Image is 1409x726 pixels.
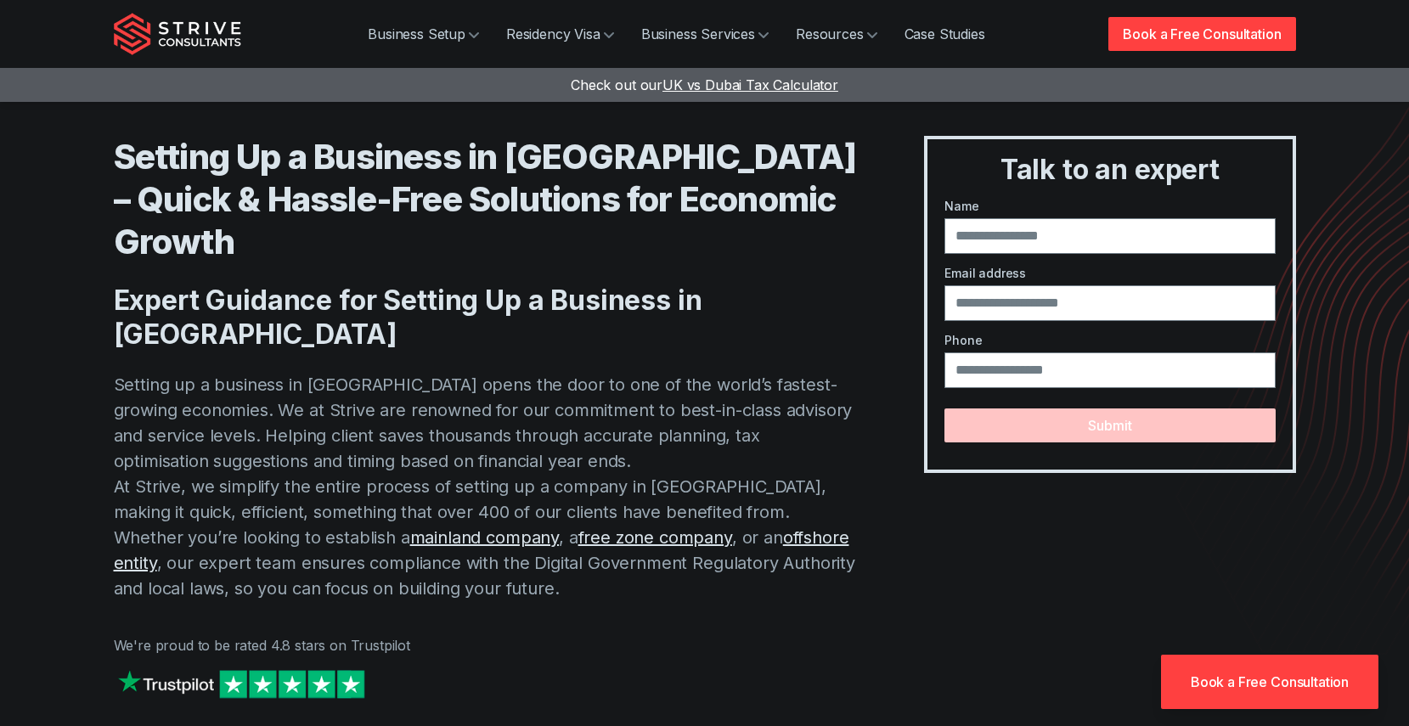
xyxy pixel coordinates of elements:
[1108,17,1295,51] a: Book a Free Consultation
[410,527,559,548] a: mainland company
[628,17,782,51] a: Business Services
[662,76,838,93] span: UK vs Dubai Tax Calculator
[114,635,857,656] p: We're proud to be rated 4.8 stars on Trustpilot
[944,408,1275,442] button: Submit
[944,197,1275,215] label: Name
[114,284,857,352] h2: Expert Guidance for Setting Up a Business in [GEOGRAPHIC_DATA]
[934,153,1285,187] h3: Talk to an expert
[114,136,857,263] h1: Setting Up a Business in [GEOGRAPHIC_DATA] – Quick & Hassle-Free Solutions for Economic Growth
[891,17,999,51] a: Case Studies
[114,666,369,702] img: Strive on Trustpilot
[114,372,857,601] p: Setting up a business in [GEOGRAPHIC_DATA] opens the door to one of the world’s fastest-growing e...
[1161,655,1378,709] a: Book a Free Consultation
[114,13,241,55] img: Strive Consultants
[944,331,1275,349] label: Phone
[782,17,891,51] a: Resources
[493,17,628,51] a: Residency Visa
[354,17,493,51] a: Business Setup
[571,76,838,93] a: Check out ourUK vs Dubai Tax Calculator
[578,527,732,548] a: free zone company
[944,264,1275,282] label: Email address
